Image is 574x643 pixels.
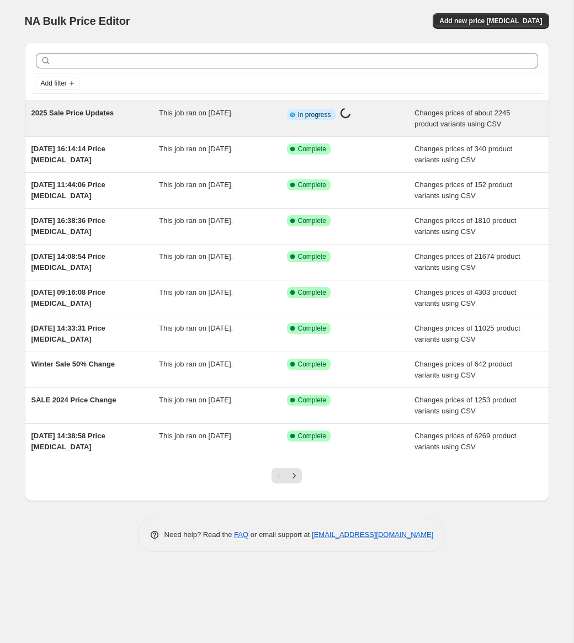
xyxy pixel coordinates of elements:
[298,432,326,440] span: Complete
[312,530,433,539] a: [EMAIL_ADDRESS][DOMAIN_NAME]
[41,79,67,88] span: Add filter
[31,288,105,307] span: [DATE] 09:16:08 Price [MEDICAL_DATA]
[414,432,516,451] span: Changes prices of 6269 product variants using CSV
[159,180,233,189] span: This job ran on [DATE].
[31,252,105,272] span: [DATE] 14:08:54 Price [MEDICAL_DATA]
[298,252,326,261] span: Complete
[414,324,520,343] span: Changes prices of 11025 product variants using CSV
[414,360,512,379] span: Changes prices of 642 product variants using CSV
[414,216,516,236] span: Changes prices of 1810 product variants using CSV
[159,109,233,117] span: This job ran on [DATE].
[298,288,326,297] span: Complete
[298,145,326,153] span: Complete
[414,109,510,128] span: Changes prices of about 2245 product variants using CSV
[439,17,542,25] span: Add new price [MEDICAL_DATA]
[31,180,105,200] span: [DATE] 11:44:06 Price [MEDICAL_DATA]
[414,252,520,272] span: Changes prices of 21674 product variants using CSV
[159,216,233,225] span: This job ran on [DATE].
[286,468,302,483] button: Next
[248,530,312,539] span: or email support at
[31,360,115,368] span: Winter Sale 50% Change
[298,324,326,333] span: Complete
[31,216,105,236] span: [DATE] 16:38:36 Price [MEDICAL_DATA]
[159,324,233,332] span: This job ran on [DATE].
[159,360,233,368] span: This job ran on [DATE].
[31,396,116,404] span: SALE 2024 Price Change
[164,530,235,539] span: Need help? Read the
[36,77,80,90] button: Add filter
[414,396,516,415] span: Changes prices of 1253 product variants using CSV
[234,530,248,539] a: FAQ
[31,145,105,164] span: [DATE] 16:14:14 Price [MEDICAL_DATA]
[414,180,512,200] span: Changes prices of 152 product variants using CSV
[298,216,326,225] span: Complete
[414,288,516,307] span: Changes prices of 4303 product variants using CSV
[159,252,233,261] span: This job ran on [DATE].
[298,360,326,369] span: Complete
[298,180,326,189] span: Complete
[414,145,512,164] span: Changes prices of 340 product variants using CSV
[298,110,331,119] span: In progress
[159,145,233,153] span: This job ran on [DATE].
[31,432,105,451] span: [DATE] 14:38:58 Price [MEDICAL_DATA]
[31,109,114,117] span: 2025 Sale Price Updates
[159,288,233,296] span: This job ran on [DATE].
[25,15,130,27] span: NA Bulk Price Editor
[159,396,233,404] span: This job ran on [DATE].
[433,13,549,29] button: Add new price [MEDICAL_DATA]
[31,324,105,343] span: [DATE] 14:33:31 Price [MEDICAL_DATA]
[298,396,326,405] span: Complete
[159,432,233,440] span: This job ran on [DATE].
[272,468,302,483] nav: Pagination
